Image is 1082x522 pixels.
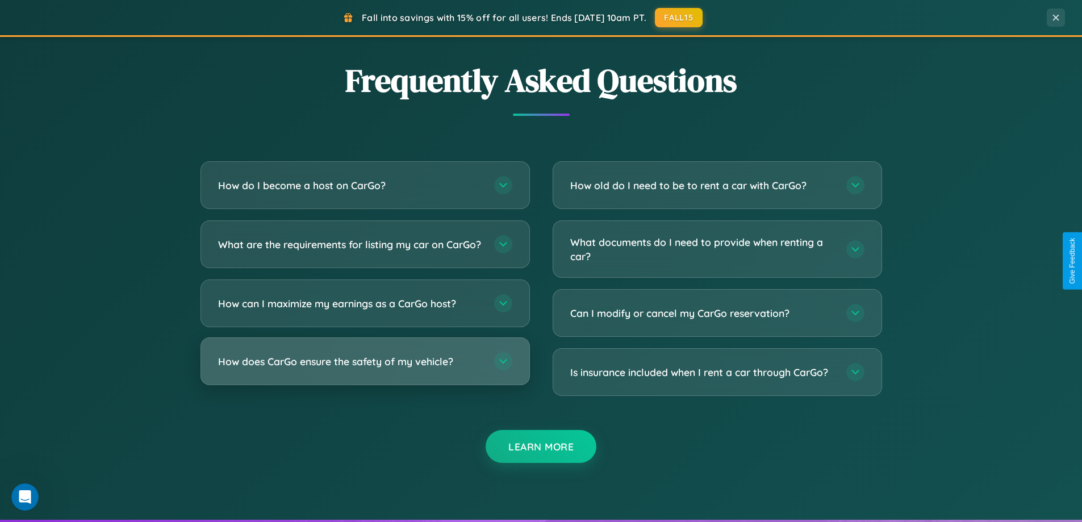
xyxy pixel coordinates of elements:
[218,297,483,311] h3: How can I maximize my earnings as a CarGo host?
[362,12,646,23] span: Fall into savings with 15% off for all users! Ends [DATE] 10am PT.
[570,178,835,193] h3: How old do I need to be to rent a car with CarGo?
[218,237,483,252] h3: What are the requirements for listing my car on CarGo?
[200,59,882,102] h2: Frequently Asked Questions
[218,178,483,193] h3: How do I become a host on CarGo?
[218,354,483,369] h3: How does CarGo ensure the safety of my vehicle?
[570,235,835,263] h3: What documents do I need to provide when renting a car?
[486,430,596,463] button: Learn More
[570,365,835,379] h3: Is insurance included when I rent a car through CarGo?
[570,306,835,320] h3: Can I modify or cancel my CarGo reservation?
[655,8,703,27] button: FALL15
[1068,238,1076,284] div: Give Feedback
[11,483,39,511] iframe: Intercom live chat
